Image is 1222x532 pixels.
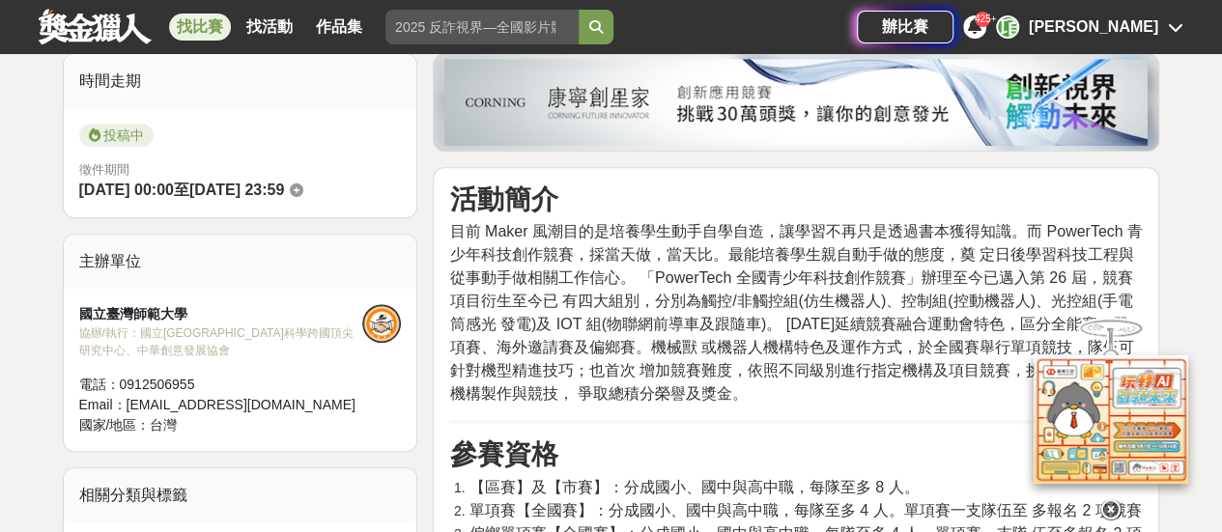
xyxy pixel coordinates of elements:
strong: 參賽資格 [449,439,557,469]
div: 相關分類與標籤 [64,468,417,522]
span: 徵件期間 [79,162,129,177]
div: 項 [996,15,1019,39]
img: be6ed63e-7b41-4cb8-917a-a53bd949b1b4.png [444,59,1148,146]
span: [DATE] 00:00 [79,182,174,198]
span: [DATE] 23:59 [189,182,284,198]
span: 台灣 [150,417,177,433]
a: 作品集 [308,14,370,41]
a: 找比賽 [169,14,231,41]
span: 目前 Maker 風潮目的是培養學生動手自學自造，讓學習不再只是透過書本獲得知識。而 PowerTech 青少年科技創作競賽，採當天做，當天比。最能培養學生親自動手做的態度，奠 定日後學習科技工... [449,223,1142,402]
a: 辦比賽 [857,11,953,43]
a: 找活動 [239,14,300,41]
div: Email： [EMAIL_ADDRESS][DOMAIN_NAME] [79,395,363,415]
span: 至 [174,182,189,198]
div: 主辦單位 [64,235,417,289]
span: 425+ [975,14,997,24]
div: [PERSON_NAME] [1029,15,1158,39]
input: 2025 反詐視界—全國影片競賽 [385,10,579,44]
strong: 活動簡介 [449,184,557,214]
div: 協辦/執行： 國立[GEOGRAPHIC_DATA]科學跨國頂尖研究中心、中華創意發展協會 [79,324,363,359]
span: 【區賽】及【市賽】：分成國小、國中與高中職，每隊至多 8 人。 [469,479,919,495]
span: 國家/地區： [79,417,151,433]
div: 電話： 0912506955 [79,375,363,395]
span: 投稿中 [79,124,154,147]
img: d2146d9a-e6f6-4337-9592-8cefde37ba6b.png [1034,344,1188,472]
span: 單項賽【全國賽】：分成國小、國中與高中職，每隊至多 4 人。單項賽一支隊伍至 多報名 2 項競賽 [469,502,1141,518]
div: 國立臺灣師範大學 [79,304,363,324]
div: 時間走期 [64,54,417,108]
